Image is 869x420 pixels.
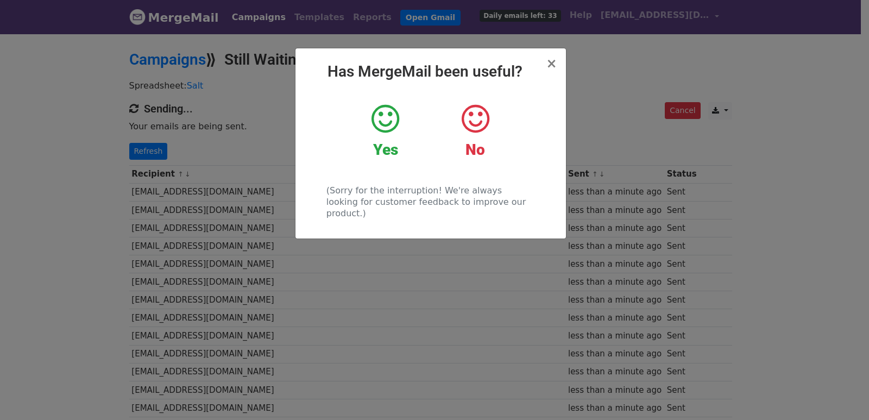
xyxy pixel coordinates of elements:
[373,141,398,159] strong: Yes
[349,103,422,159] a: Yes
[546,57,557,70] button: Close
[304,62,557,81] h2: Has MergeMail been useful?
[438,103,512,159] a: No
[326,185,534,219] p: (Sorry for the interruption! We're always looking for customer feedback to improve our product.)
[546,56,557,71] span: ×
[465,141,485,159] strong: No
